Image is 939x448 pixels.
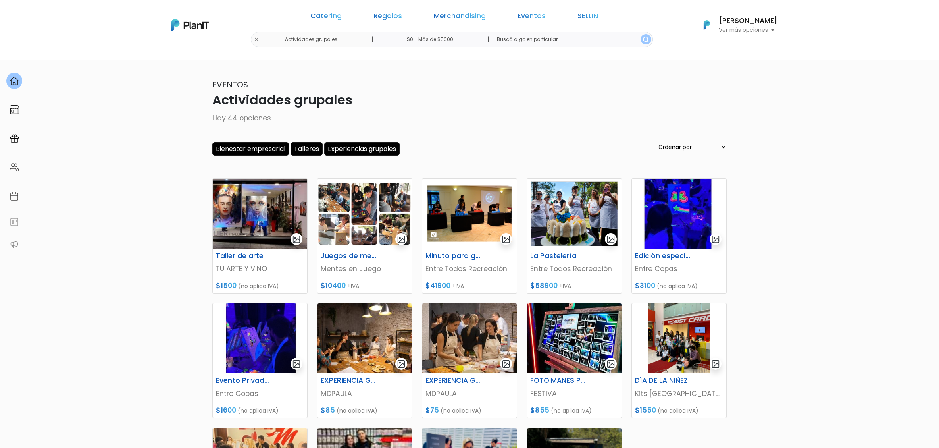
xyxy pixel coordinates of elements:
[292,359,301,369] img: gallery-light
[527,178,622,294] a: gallery-light La Pastelería Entre Todos Recreación $58900 +IVA
[635,388,723,399] p: Kits [GEOGRAPHIC_DATA]
[711,359,720,369] img: gallery-light
[216,388,304,399] p: Entre Copas
[317,303,412,373] img: thumb_WhatsApp_Image_2025-04-01_at_15.31.49__2_.jpeg
[711,235,720,244] img: gallery-light
[212,178,308,294] a: gallery-light Taller de arte TU ARTE Y VINO $1500 (no aplica IVA)
[212,113,727,123] p: Hay 44 opciones
[441,407,481,415] span: (no aplica IVA)
[502,235,511,244] img: gallery-light
[321,281,346,290] span: $10400
[238,282,279,290] span: (no aplica IVA)
[10,217,19,227] img: feedback-78b5a0c8f98aac82b08bfc38622c3050aee476f2c9584af64705fc4e61158814.svg
[171,19,209,31] img: PlanIt Logo
[10,134,19,143] img: campaigns-02234683943229c281be62815700db0a1741e53638e28bf9629b52c665b00959.svg
[551,407,592,415] span: (no aplica IVA)
[530,281,558,290] span: $58900
[317,303,412,418] a: gallery-light EXPERIENCIA GASTRONOMICA MDPAULA $85 (no aplica IVA)
[632,179,726,249] img: thumb_image__copia___copia_-Photoroom__3_.jpg
[397,359,406,369] img: gallery-light
[212,79,727,91] p: Eventos
[530,264,618,274] p: Entre Todos Recreación
[635,406,656,415] span: $1550
[211,377,276,385] h6: Evento Privado para Empresas
[324,142,400,156] input: Experiencias grupales
[421,377,486,385] h6: EXPERIENCIA GASTRONOMICA 2
[487,35,489,44] p: |
[216,264,304,274] p: TU ARTE Y VINO
[321,264,409,274] p: Mentes en Juego
[347,282,359,290] span: +IVA
[212,303,308,418] a: gallery-light Evento Privado para Empresas Entre Copas $1600 (no aplica IVA)
[434,13,486,22] a: Merchandising
[216,406,236,415] span: $1600
[292,235,301,244] img: gallery-light
[518,13,546,22] a: Eventos
[658,407,698,415] span: (no aplica IVA)
[337,407,377,415] span: (no aplica IVA)
[698,16,716,34] img: PlanIt Logo
[373,13,402,22] a: Regalos
[216,281,237,290] span: $1500
[422,303,517,418] a: gallery-light EXPERIENCIA GASTRONOMICA 2 MDPAULA $75 (no aplica IVA)
[211,252,276,260] h6: Taller de arte
[577,13,598,22] a: SELLIN
[425,264,514,274] p: Entre Todos Recreación
[212,91,727,110] p: Actividades grupales
[10,162,19,172] img: people-662611757002400ad9ed0e3c099ab2801c6687ba6c219adb57efc949bc21e19d.svg
[213,179,307,249] img: thumb_a1d3f499-0136-4cc1-8f9f-70e15ad59ff3.JPG
[631,303,727,418] a: gallery-light DÍA DE LA NIÑEZ Kits [GEOGRAPHIC_DATA] $1550 (no aplica IVA)
[657,282,698,290] span: (no aplica IVA)
[527,303,622,418] a: gallery-light FOTOIMANES PARA EVENTOS FESTIVA $855 (no aplica IVA)
[397,235,406,244] img: gallery-light
[10,105,19,114] img: marketplace-4ceaa7011d94191e9ded77b95e3339b90024bf715f7c57f8cf31f2d8c509eaba.svg
[254,37,259,42] img: close-6986928ebcb1d6c9903e3b54e860dbc4d054630f23adef3a32610726dff6a82b.svg
[632,303,726,373] img: thumb_2000___2000-Photoroom__28_.png
[631,178,727,294] a: gallery-light Edición especial Kids Entre Copas $3100 (no aplica IVA)
[316,377,381,385] h6: EXPERIENCIA GASTRONOMICA
[10,239,19,249] img: partners-52edf745621dab592f3b2c58e3bca9d71375a7ef29c3b500c9f145b62cc070d4.svg
[425,406,439,415] span: $75
[452,282,464,290] span: +IVA
[291,142,323,156] input: Talleres
[421,252,486,260] h6: Minuto para ganar
[422,303,517,373] img: thumb_WhatsApp_Image_2025-04-01_at_15.31.48.jpeg
[606,235,616,244] img: gallery-light
[635,281,655,290] span: $3100
[371,35,373,44] p: |
[321,406,335,415] span: $85
[212,142,289,156] input: Bienestar empresarial
[525,252,591,260] h6: La Pastelería
[559,282,571,290] span: +IVA
[530,406,549,415] span: $855
[10,191,19,201] img: calendar-87d922413cdce8b2cf7b7f5f62616a5cf9e4887200fb71536465627b3292af00.svg
[317,179,412,249] img: thumb_E264C735-3ED8-453B-BDC9-084A21EDEC45.jpeg
[527,179,622,249] img: thumb_Dise%C3%B1o_sin_t%C3%ADtulo_-_2025-02-17T104319.901.png
[310,13,342,22] a: Catering
[719,27,777,33] p: Ver más opciones
[719,17,777,25] h6: [PERSON_NAME]
[422,179,517,249] img: thumb_Dise%C3%B1o_sin_t%C3%ADtulo_-_2025-02-17T105208.309.png
[321,388,409,399] p: MDPAULA
[606,359,616,369] img: gallery-light
[502,359,511,369] img: gallery-light
[238,407,279,415] span: (no aplica IVA)
[527,303,622,373] img: thumb_WhatsApp_Image_2025-04-11_at_15.49.58__1_.jpeg
[693,15,777,35] button: PlanIt Logo [PERSON_NAME] Ver más opciones
[425,281,450,290] span: $41900
[317,178,412,294] a: gallery-light Juegos de mesa Mentes en Juego $10400 +IVA
[630,252,695,260] h6: Edición especial Kids
[530,388,618,399] p: FESTIVA
[425,388,514,399] p: MDPAULA
[213,303,307,373] img: thumb_image__copia___copia_-Photoroom__5_.jpg
[316,252,381,260] h6: Juegos de mesa
[525,377,591,385] h6: FOTOIMANES PARA EVENTOS
[422,178,517,294] a: gallery-light Minuto para ganar Entre Todos Recreación $41900 +IVA
[10,76,19,86] img: home-e721727adea9d79c4d83392d1f703f7f8bce08238fde08b1acbfd93340b81755.svg
[635,264,723,274] p: Entre Copas
[630,377,695,385] h6: DÍA DE LA NIÑEZ
[643,37,649,42] img: search_button-432b6d5273f82d61273b3651a40e1bd1b912527efae98b1b7a1b2c0702e16a8d.svg
[491,32,653,47] input: Buscá algo en particular..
